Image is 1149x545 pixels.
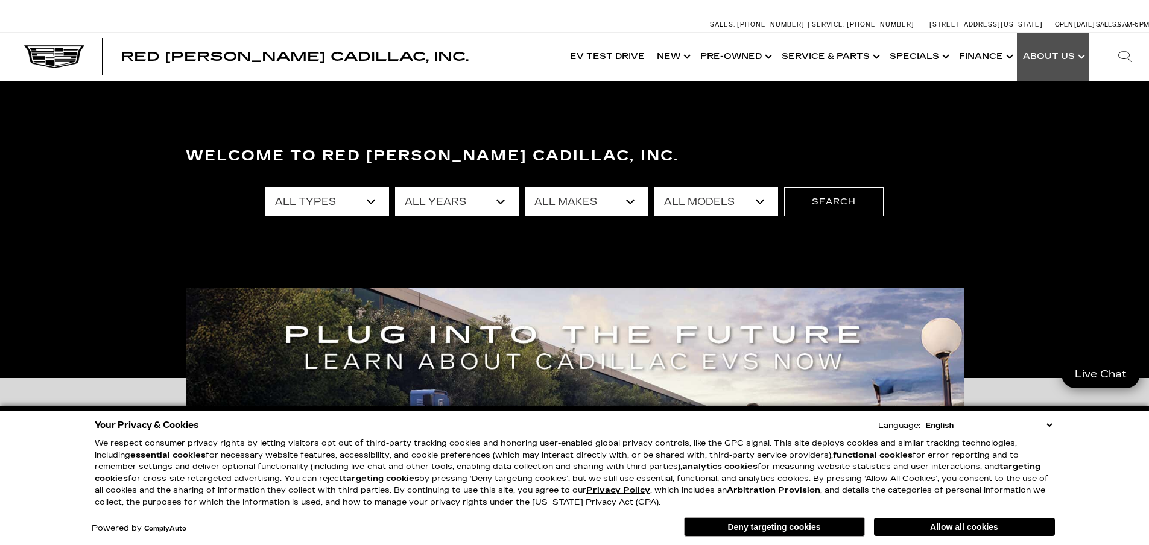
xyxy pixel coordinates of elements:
[1062,360,1140,388] a: Live Chat
[847,20,914,28] span: [PHONE_NUMBER]
[776,33,884,81] a: Service & Parts
[833,450,913,460] strong: functional cookies
[343,474,419,484] strong: targeting cookies
[586,485,650,495] a: Privacy Policy
[682,462,758,471] strong: analytics cookies
[265,187,389,216] select: Filter by type
[923,420,1055,431] select: Language Select
[651,33,694,81] a: New
[727,485,820,495] strong: Arbitration Provision
[564,33,651,81] a: EV Test Drive
[710,21,808,28] a: Sales: [PHONE_NUMBER]
[525,187,648,216] select: Filter by make
[130,450,206,460] strong: essential cookies
[710,20,735,28] span: Sales:
[684,517,865,537] button: Deny targeting cookies
[694,33,776,81] a: Pre-Owned
[95,462,1040,484] strong: targeting cookies
[929,20,1043,28] a: [STREET_ADDRESS][US_STATE]
[1096,20,1118,28] span: Sales:
[784,187,884,216] button: Search
[1055,20,1095,28] span: Open [DATE]
[808,21,917,28] a: Service: [PHONE_NUMBER]
[121,51,469,63] a: Red [PERSON_NAME] Cadillac, Inc.
[812,20,845,28] span: Service:
[737,20,805,28] span: [PHONE_NUMBER]
[1017,33,1089,81] a: About Us
[878,422,920,430] div: Language:
[92,525,186,532] div: Powered by
[1069,367,1133,381] span: Live Chat
[95,417,199,433] span: Your Privacy & Cookies
[953,33,1017,81] a: Finance
[186,144,964,168] h3: Welcome to Red [PERSON_NAME] Cadillac, Inc.
[874,518,1055,536] button: Allow all cookies
[395,187,519,216] select: Filter by year
[654,187,778,216] select: Filter by model
[1118,20,1149,28] span: 9 AM-6 PM
[144,525,186,532] a: ComplyAuto
[121,49,469,64] span: Red [PERSON_NAME] Cadillac, Inc.
[884,33,953,81] a: Specials
[95,438,1055,508] p: We respect consumer privacy rights by letting visitors opt out of third-party tracking cookies an...
[24,45,84,68] img: Cadillac Dark Logo with Cadillac White Text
